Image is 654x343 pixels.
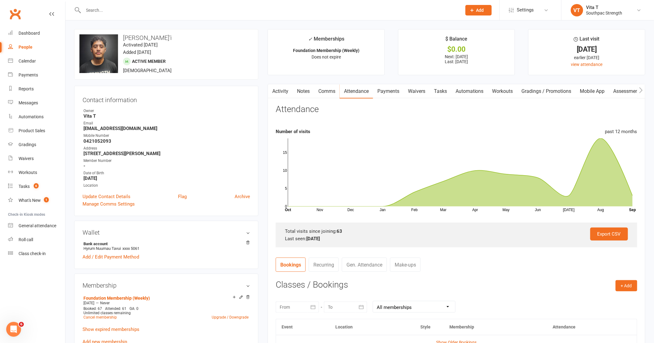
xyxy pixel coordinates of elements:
div: Calendar [19,59,36,63]
span: Add [476,8,484,13]
div: Waivers [19,156,34,161]
span: 6 [19,322,24,327]
h3: Classes / Bookings [276,280,637,290]
div: Dashboard [19,31,40,36]
div: General attendance [19,223,56,228]
span: Settings [517,3,534,17]
strong: Number of visits [276,129,310,134]
a: Workouts [8,166,65,180]
a: Export CSV [590,228,628,241]
i: ✓ [308,36,312,42]
div: Southpac Strength [586,10,622,16]
strong: 63 [337,228,342,234]
h3: Contact information [83,94,250,103]
a: Automations [8,110,65,124]
a: Mobile App [576,84,609,98]
a: Bookings [276,258,306,272]
strong: [DATE] [306,236,320,241]
a: Make-ups [390,258,421,272]
a: Workouts [488,84,517,98]
div: [DATE] [534,46,639,53]
th: Style [415,319,444,335]
button: Add [465,5,492,15]
a: People [8,40,65,54]
span: Attended: 61 [105,306,126,311]
strong: - [83,163,250,169]
a: Roll call [8,233,65,247]
div: Class check-in [19,251,46,256]
a: Foundation Membership (Weekly) [83,296,150,301]
a: Gen. Attendance [342,258,387,272]
a: Archive [235,193,250,200]
h3: Wallet [83,229,250,236]
h3: Membership [83,282,250,289]
strong: [EMAIL_ADDRESS][DOMAIN_NAME] [83,126,250,131]
span: 1 [44,197,49,202]
a: Upgrade / Downgrade [212,315,248,319]
span: GA: 0 [130,306,138,311]
a: Gradings / Promotions [517,84,576,98]
time: Added [DATE] [123,50,151,55]
th: Event [276,319,330,335]
a: Add / Edit Payment Method [83,253,139,261]
input: Search... [82,6,457,15]
a: Automations [451,84,488,98]
a: Class kiosk mode [8,247,65,261]
strong: Foundation Membership (Weekly) [293,48,359,53]
div: Workouts [19,170,37,175]
div: Owner [83,108,250,114]
a: Manage Comms Settings [83,200,135,208]
li: Hyrum Nuumau Tavui [83,241,250,252]
div: earlier [DATE] [534,54,639,61]
time: Activated [DATE] [123,42,158,48]
div: Gradings [19,142,36,147]
span: Does not expire [312,54,341,59]
a: Update Contact Details [83,193,130,200]
div: — [82,301,250,306]
a: Tasks 6 [8,180,65,193]
span: [DATE] [83,301,94,305]
div: VT [571,4,583,16]
span: Unlimited classes remaining [83,311,131,315]
div: What's New [19,198,41,203]
a: General attendance kiosk mode [8,219,65,233]
h3: Attendance [276,105,319,114]
div: Vita T [586,5,622,10]
strong: 0421052093 [83,138,250,144]
a: Recurring [309,258,339,272]
a: Notes [293,84,314,98]
div: $ Balance [445,35,467,46]
div: Payments [19,72,38,77]
img: image1740515595.png [79,34,118,73]
p: Next: [DATE] Last: [DATE] [404,54,509,64]
div: Tasks [19,184,30,189]
div: Reports [19,86,34,91]
span: Never [100,301,110,305]
strong: Bank account [83,241,247,246]
a: Gradings [8,138,65,152]
th: Location [330,319,415,335]
a: Dashboard [8,26,65,40]
th: Attendance [547,319,612,335]
iframe: Intercom live chat [6,322,21,337]
span: [DEMOGRAPHIC_DATA] [123,68,172,73]
div: Messages [19,100,38,105]
a: view attendance [571,62,603,67]
div: Location [83,183,250,189]
a: Cancel membership [83,315,117,319]
a: Show expired memberships [83,327,139,332]
div: Memberships [308,35,344,46]
a: Waivers [8,152,65,166]
div: Date of Birth [83,170,250,176]
a: What's New1 [8,193,65,207]
div: Email [83,120,250,126]
a: Activity [268,84,293,98]
div: $0.00 [404,46,509,53]
div: Total visits since joining: [285,228,628,235]
div: Last seen: [285,235,628,242]
div: People [19,45,32,50]
a: Reports [8,82,65,96]
a: Product Sales [8,124,65,138]
a: Payments [373,84,404,98]
span: xxxx 5061 [122,246,139,251]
